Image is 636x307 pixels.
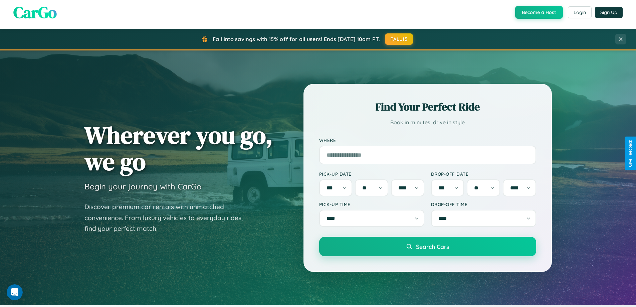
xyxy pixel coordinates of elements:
label: Pick-up Date [319,171,424,177]
span: CarGo [13,1,57,23]
label: Where [319,137,536,143]
span: Search Cars [416,243,449,250]
span: Fall into savings with 15% off for all users! Ends [DATE] 10am PT. [213,36,380,42]
iframe: Intercom live chat [7,284,23,300]
h2: Find Your Perfect Ride [319,100,536,114]
label: Pick-up Time [319,201,424,207]
label: Drop-off Time [431,201,536,207]
h1: Wherever you go, we go [84,122,273,175]
div: Give Feedback [628,140,633,167]
p: Discover premium car rentals with unmatched convenience. From luxury vehicles to everyday rides, ... [84,201,251,234]
h3: Begin your journey with CarGo [84,181,202,191]
button: FALL15 [385,33,413,45]
label: Drop-off Date [431,171,536,177]
button: Search Cars [319,237,536,256]
button: Become a Host [515,6,563,19]
button: Sign Up [595,7,623,18]
button: Login [568,6,592,18]
p: Book in minutes, drive in style [319,118,536,127]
